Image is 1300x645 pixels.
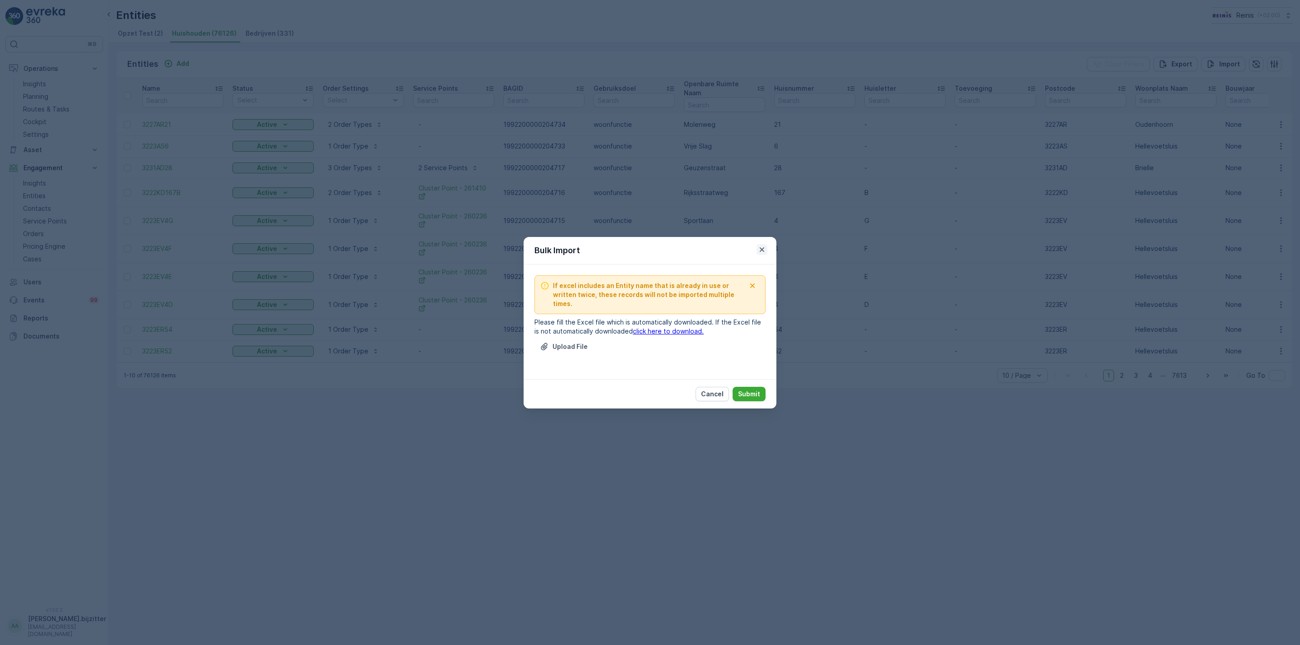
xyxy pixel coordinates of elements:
[701,390,724,399] p: Cancel
[553,281,745,308] span: If excel includes an Entity name that is already in use or written twice, these records will not ...
[534,244,580,257] p: Bulk Import
[552,342,588,351] p: Upload File
[534,339,593,354] button: Upload File
[696,387,729,401] button: Cancel
[633,327,704,335] a: click here to download.
[738,390,760,399] p: Submit
[534,318,766,336] p: Please fill the Excel file which is automatically downloaded. If the Excel file is not automatica...
[733,387,766,401] button: Submit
